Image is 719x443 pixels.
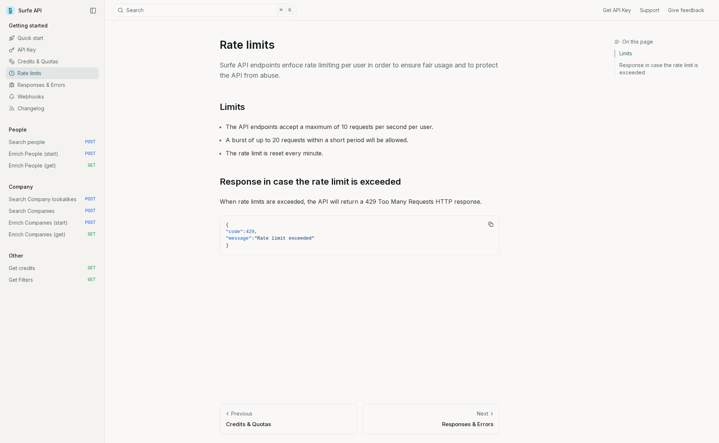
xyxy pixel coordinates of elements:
[88,277,96,283] span: GET
[88,265,96,271] span: GET
[220,404,357,434] a: PreviousCredits & Quotas
[6,56,99,67] a: Credits & Quotas
[286,6,294,14] kbd: K
[6,91,99,103] a: Webhooks
[6,160,99,171] a: Enrich People (get) GET
[226,148,500,158] li: The rate limit is reset every minute.
[85,139,96,145] span: POST
[369,420,493,428] p: Responses & Errors
[226,229,243,235] span: "code"
[668,7,704,14] a: Give feedback
[6,44,99,56] a: API Key
[226,243,229,248] span: }
[6,229,99,240] a: Enrich Companies (get) GET
[85,208,96,214] span: POST
[220,101,245,113] a: Limits
[255,229,257,235] span: ,
[6,32,99,44] a: Quick start
[252,236,255,241] span: :
[6,5,42,16] a: Surfe API
[6,126,30,133] p: People
[363,404,500,434] a: NextResponses & Errors
[277,6,285,14] kbd: ⌘
[220,60,500,81] p: Surfe API endpoints enfoce rate limiting per user in order to ensure fair usage and to protect th...
[88,232,96,237] span: GET
[6,217,99,229] a: Enrich Companies (start) POST
[640,7,659,14] a: Support
[85,151,96,157] span: POST
[6,183,36,191] p: Company
[6,79,99,91] a: Responses & Errors
[6,103,99,114] a: Changelog
[477,410,488,417] p: Next
[226,420,351,428] p: Credits & Quotas
[246,229,254,235] span: 429
[226,122,500,132] li: The API endpoints accept a maximum of 10 requests per second per user.
[226,135,500,145] li: A burst of up to 20 requests within a short period will be allowed.
[6,67,99,79] a: Rate limits
[485,219,496,230] button: Copy Text
[615,50,713,59] a: Limits
[243,229,246,235] span: :
[6,148,99,160] a: Enrich People (start) POST
[231,410,252,417] p: Previous
[226,236,252,241] span: "message"
[615,59,713,76] a: Response in case the rate limit is exceeded
[88,163,96,169] span: GET
[6,274,99,286] a: Get Filters GET
[6,205,99,217] a: Search Companies POST
[85,220,96,226] span: POST
[220,196,500,207] p: When rate limits are exceeded, the API will return a 429 Too Many Requests HTTP response.
[603,7,631,14] a: Get API Key
[88,5,99,16] button: Collapse Sidebar
[6,262,99,274] a: Get credits GET
[6,252,26,259] p: Other
[614,38,713,45] h3: On this page
[114,4,297,17] button: Search⌘K
[6,193,99,205] a: Search Company lookalikes POST
[85,196,96,202] span: POST
[6,22,51,29] p: Getting started
[6,136,99,148] a: Search people POST
[226,222,229,228] span: {
[220,38,500,51] h1: Rate limits
[255,236,315,241] span: "Rate limit exceeded"
[220,176,401,188] a: Response in case the rate limit is exceeded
